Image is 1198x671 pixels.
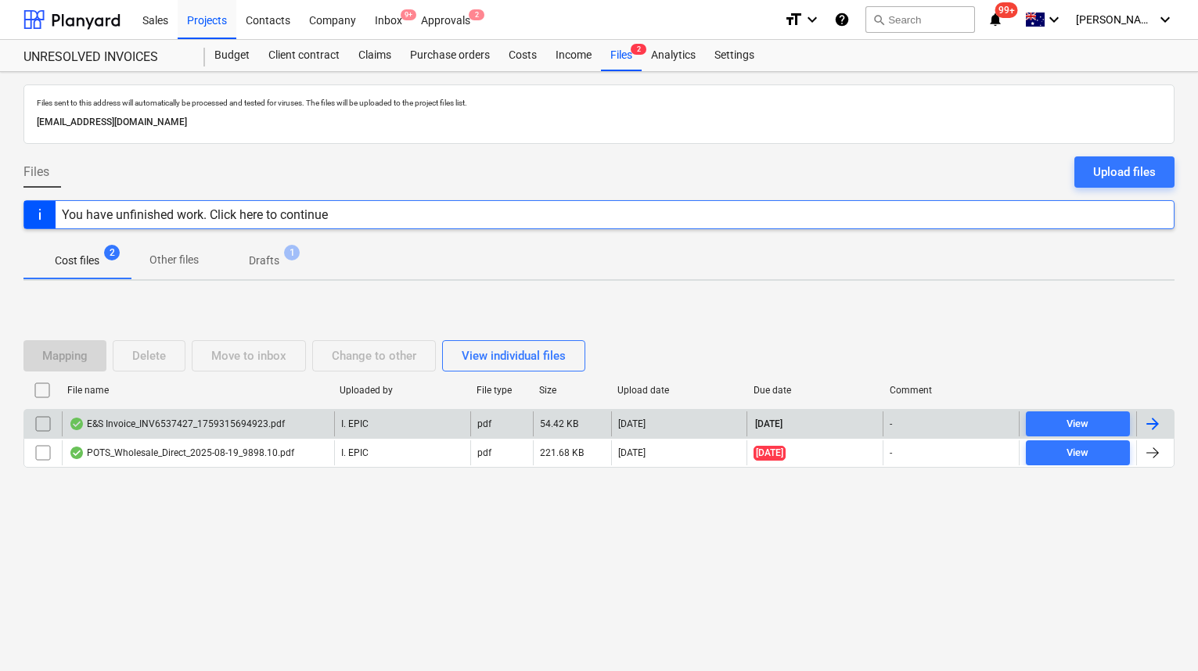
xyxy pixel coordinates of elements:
[37,98,1161,108] p: Files sent to this address will automatically be processed and tested for viruses. The files will...
[803,10,822,29] i: keyboard_arrow_down
[1120,596,1198,671] iframe: Chat Widget
[1026,411,1130,436] button: View
[1067,415,1088,433] div: View
[69,447,85,459] div: OCR finished
[55,253,99,269] p: Cost files
[754,418,784,431] span: [DATE]
[784,10,803,29] i: format_size
[69,418,285,430] div: E&S Invoice_INV6537427_1759315694923.pdf
[546,40,601,71] a: Income
[205,40,259,71] a: Budget
[540,447,584,458] div: 221.68 KB
[37,114,1161,131] p: [EMAIL_ADDRESS][DOMAIN_NAME]
[540,418,578,429] div: 54.42 KB
[1026,440,1130,465] button: View
[67,385,327,396] div: File name
[865,6,975,33] button: Search
[69,418,85,430] div: OCR finished
[1067,444,1088,462] div: View
[1076,13,1154,26] span: [PERSON_NAME]
[341,418,369,431] p: I. EPIC
[995,2,1018,18] span: 99+
[104,245,120,260] span: 2
[23,163,49,181] span: Files
[988,10,1003,29] i: notifications
[23,49,186,66] div: UNRESOLVED INVOICES
[499,40,546,71] a: Costs
[469,9,484,20] span: 2
[62,207,328,222] div: You have unfinished work. Click here to continue
[890,385,1013,396] div: Comment
[617,385,741,396] div: Upload date
[259,40,349,71] a: Client contract
[642,40,705,71] a: Analytics
[477,418,491,429] div: pdf
[477,447,491,458] div: pdf
[249,253,279,269] p: Drafts
[1045,10,1063,29] i: keyboard_arrow_down
[618,447,646,458] div: [DATE]
[284,245,300,260] span: 1
[1156,10,1175,29] i: keyboard_arrow_down
[340,385,463,396] div: Uploaded by
[462,346,566,366] div: View individual files
[1074,156,1175,188] button: Upload files
[618,418,646,429] div: [DATE]
[442,340,585,371] button: View individual files
[539,385,605,396] div: Size
[149,252,199,268] p: Other files
[601,40,642,71] div: Files
[705,40,764,71] a: Settings
[1093,162,1156,182] div: Upload files
[477,385,527,396] div: File type
[631,44,646,55] span: 2
[754,446,786,461] span: [DATE]
[872,13,885,26] span: search
[401,40,499,71] a: Purchase orders
[834,10,850,29] i: Knowledge base
[890,447,892,458] div: -
[754,385,877,396] div: Due date
[349,40,401,71] a: Claims
[341,447,369,460] p: I. EPIC
[890,418,892,429] div: -
[69,447,294,459] div: POTS_Wholesale_Direct_2025-08-19_9898.10.pdf
[601,40,642,71] a: Files2
[401,9,416,20] span: 9+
